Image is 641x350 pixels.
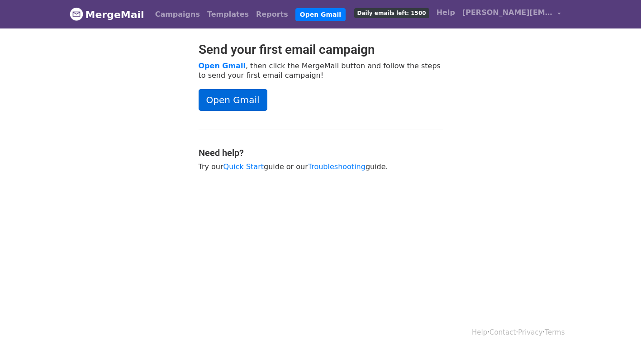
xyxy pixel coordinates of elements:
a: Open Gmail [295,8,346,21]
div: 聊天小组件 [596,307,641,350]
iframe: Chat Widget [596,307,641,350]
a: Reports [252,5,292,24]
a: Help [472,328,487,336]
a: Quick Start [223,162,264,171]
a: Open Gmail [199,61,246,70]
img: MergeMail logo [70,7,83,21]
a: Privacy [518,328,542,336]
h2: Send your first email campaign [199,42,443,57]
span: Daily emails left: 1500 [354,8,429,18]
a: Templates [204,5,252,24]
a: Help [433,4,459,22]
a: Campaigns [152,5,204,24]
a: [PERSON_NAME][EMAIL_ADDRESS][DOMAIN_NAME] [459,4,565,25]
a: Daily emails left: 1500 [351,4,433,22]
a: MergeMail [70,5,144,24]
a: Contact [489,328,516,336]
h4: Need help? [199,147,443,158]
span: [PERSON_NAME][EMAIL_ADDRESS][DOMAIN_NAME] [462,7,553,18]
a: Open Gmail [199,89,267,111]
a: Troubleshooting [308,162,366,171]
p: Try our guide or our guide. [199,162,443,171]
p: , then click the MergeMail button and follow the steps to send your first email campaign! [199,61,443,80]
a: Terms [545,328,565,336]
